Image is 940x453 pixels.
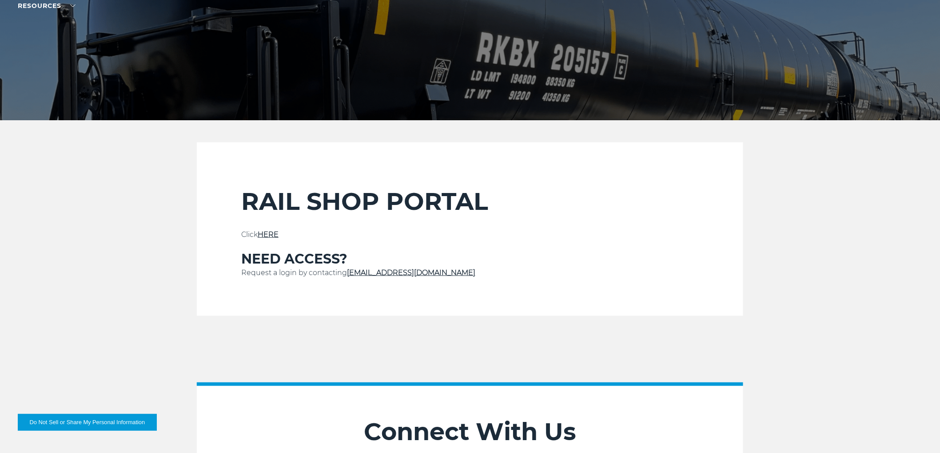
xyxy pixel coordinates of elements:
a: [EMAIL_ADDRESS][DOMAIN_NAME] [347,268,475,277]
a: RESOURCES [18,2,76,10]
button: Do Not Sell or Share My Personal Information [18,414,157,431]
h3: NEED ACCESS? [241,251,699,268]
p: Request a login by contacting [241,268,699,278]
a: HERE [258,230,279,239]
h2: Connect With Us [197,417,743,446]
h2: RAIL SHOP PORTAL [241,187,699,216]
p: Click [241,229,699,240]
